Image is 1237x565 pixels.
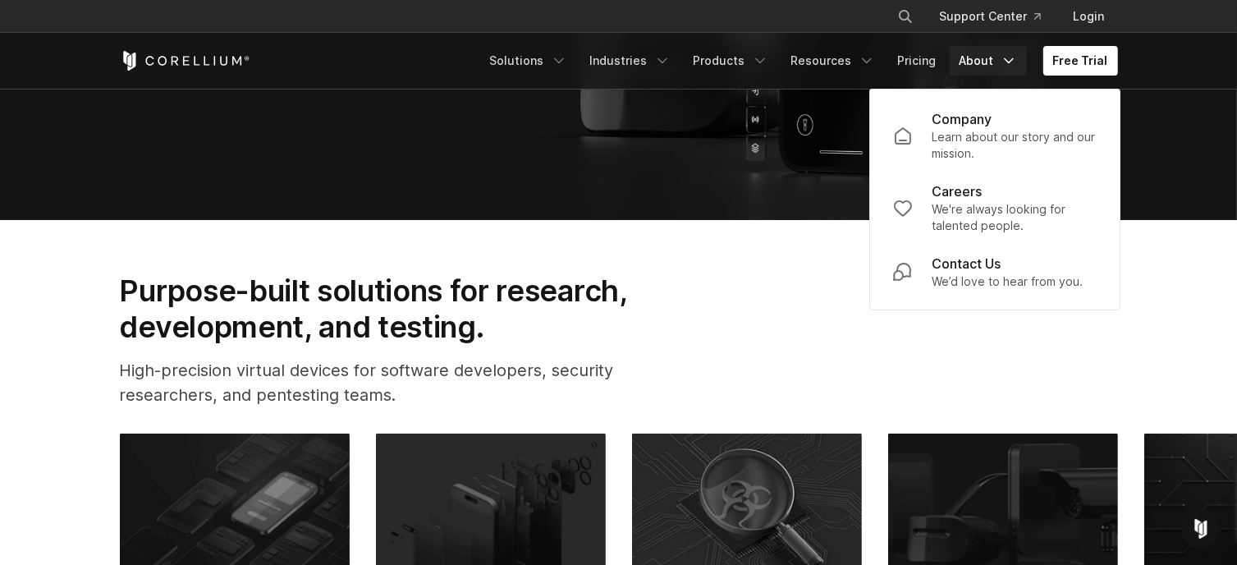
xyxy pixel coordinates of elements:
[927,2,1054,31] a: Support Center
[480,46,577,76] a: Solutions
[880,244,1110,300] a: Contact Us We’d love to hear from you.
[932,201,1097,234] p: We're always looking for talented people.
[880,172,1110,244] a: Careers We're always looking for talented people.
[932,254,1001,273] p: Contact Us
[888,46,946,76] a: Pricing
[1061,2,1118,31] a: Login
[877,2,1118,31] div: Navigation Menu
[950,46,1027,76] a: About
[932,129,1097,162] p: Learn about our story and our mission.
[684,46,778,76] a: Products
[932,109,992,129] p: Company
[891,2,920,31] button: Search
[120,358,680,407] p: High-precision virtual devices for software developers, security researchers, and pentesting teams.
[880,99,1110,172] a: Company Learn about our story and our mission.
[1043,46,1118,76] a: Free Trial
[932,181,983,201] p: Careers
[120,51,250,71] a: Corellium Home
[120,273,680,346] h2: Purpose-built solutions for research, development, and testing.
[480,46,1118,76] div: Navigation Menu
[1181,509,1221,549] div: Open Intercom Messenger
[932,273,1084,290] p: We’d love to hear from you.
[781,46,885,76] a: Resources
[580,46,680,76] a: Industries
